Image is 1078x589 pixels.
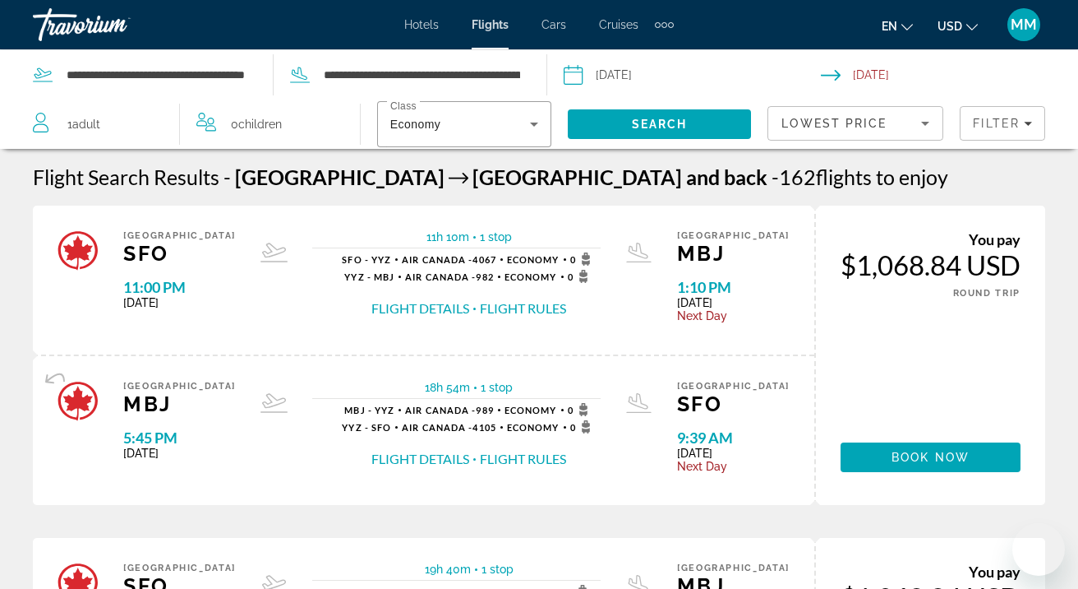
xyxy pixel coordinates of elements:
[821,50,1078,100] button: Select return date
[402,254,472,265] span: Air Canada -
[677,296,790,309] span: [DATE]
[507,422,560,433] span: Economy
[390,118,440,131] span: Economy
[480,450,566,468] button: Flight Rules
[123,381,236,392] span: [GEOGRAPHIC_DATA]
[504,271,557,282] span: Economy
[841,563,1020,581] div: You pay
[123,241,236,266] span: SFO
[342,422,391,433] span: YYZ - SFO
[677,309,790,322] span: Next Day
[677,278,790,296] span: 1:10 PM
[960,106,1045,141] button: Filters
[507,254,560,265] span: Economy
[570,253,596,266] span: 0
[481,381,513,394] span: 1 stop
[425,381,470,394] span: 18h 54m
[937,20,962,33] span: USD
[504,405,557,415] span: Economy
[568,403,593,416] span: 0
[480,230,512,243] span: 1 stop
[686,165,767,189] span: and back
[123,230,236,241] span: [GEOGRAPHIC_DATA]
[677,447,790,460] span: [DATE]
[235,165,445,189] span: [GEOGRAPHIC_DATA]
[58,230,99,271] img: Airline logo
[123,392,236,416] span: MBJ
[541,18,566,31] a: Cars
[481,563,514,576] span: 1 stop
[1011,16,1037,33] span: MM
[123,447,236,460] span: [DATE]
[973,117,1020,130] span: Filter
[238,118,282,131] span: Children
[677,381,790,392] span: [GEOGRAPHIC_DATA]
[33,165,219,189] h1: Flight Search Results
[402,254,496,265] span: 4067
[568,109,752,139] button: Search
[882,20,897,33] span: en
[1002,7,1045,42] button: User Menu
[677,460,790,473] span: Next Day
[841,248,1020,281] div: $1,068.84 USD
[123,278,236,296] span: 11:00 PM
[231,113,282,136] span: 0
[425,563,471,576] span: 19h 40m
[472,18,509,31] a: Flights
[16,100,360,149] button: Travelers: 1 adult, 0 children
[677,563,790,573] span: [GEOGRAPHIC_DATA]
[123,563,236,573] span: [GEOGRAPHIC_DATA]
[58,381,99,422] img: Airline logo
[480,299,566,318] button: Flight Rules
[342,254,391,265] span: SFO - YYZ
[677,230,790,241] span: [GEOGRAPHIC_DATA]
[405,271,494,282] span: 982
[472,165,682,189] span: [GEOGRAPHIC_DATA]
[953,288,1021,299] span: ROUND TRIP
[564,50,821,100] button: Select depart date
[72,118,100,131] span: Adult
[882,14,913,38] button: Change language
[344,271,394,282] span: YYZ - MBJ
[67,113,100,136] span: 1
[390,101,417,112] mat-label: Class
[891,451,970,464] span: Book now
[1012,523,1065,576] iframe: Button to launch messaging window
[841,443,1020,472] button: Book now
[405,405,494,415] span: 989
[599,18,638,31] a: Cruises
[223,165,231,189] span: -
[371,450,469,468] button: Flight Details
[404,18,439,31] a: Hotels
[937,14,978,38] button: Change currency
[632,118,688,131] span: Search
[655,12,674,38] button: Extra navigation items
[402,422,496,433] span: 4105
[33,3,197,46] a: Travorium
[772,165,779,189] span: -
[781,117,887,130] span: Lowest Price
[677,392,790,416] span: SFO
[371,299,469,318] button: Flight Details
[772,165,816,189] span: 162
[402,422,472,433] span: Air Canada -
[816,165,948,189] span: flights to enjoy
[841,230,1020,248] div: You pay
[781,114,929,133] mat-select: Sort by
[123,296,236,309] span: [DATE]
[405,271,476,282] span: Air Canada -
[405,405,476,415] span: Air Canada -
[344,405,394,415] span: MBJ - YYZ
[426,230,469,243] span: 11h 10m
[568,270,593,283] span: 0
[570,420,596,434] span: 0
[677,429,790,447] span: 9:39 AM
[677,241,790,266] span: MBJ
[123,429,236,447] span: 5:45 PM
